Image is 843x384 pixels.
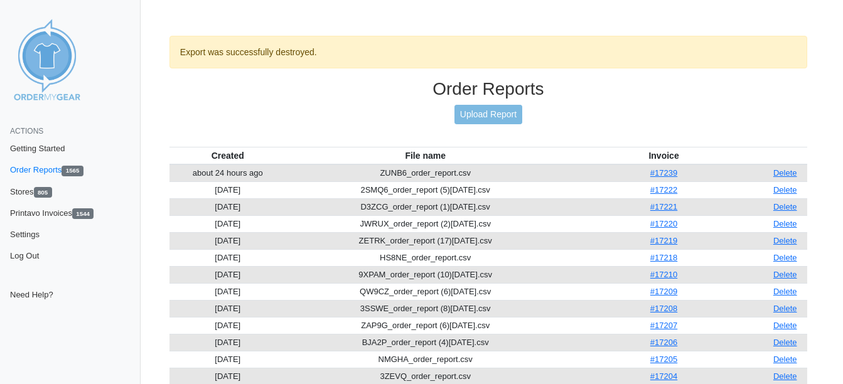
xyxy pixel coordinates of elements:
a: #17208 [650,304,677,313]
td: [DATE] [169,317,286,334]
a: #17207 [650,321,677,330]
td: [DATE] [169,300,286,317]
th: Created [169,147,286,164]
span: Actions [10,127,43,136]
span: 1544 [72,208,94,219]
td: D3ZCG_order_report (1)[DATE].csv [286,198,565,215]
a: #17218 [650,253,677,262]
a: Delete [773,321,797,330]
td: 2SMQ6_order_report (5)[DATE].csv [286,181,565,198]
td: 3SSWE_order_report (8)[DATE].csv [286,300,565,317]
td: about 24 hours ago [169,164,286,182]
td: ZETRK_order_report (17)[DATE].csv [286,232,565,249]
td: [DATE] [169,351,286,368]
td: NMGHA_order_report.csv [286,351,565,368]
a: Delete [773,236,797,245]
a: Delete [773,355,797,364]
td: [DATE] [169,266,286,283]
a: #17222 [650,185,677,195]
td: HS8NE_order_report.csv [286,249,565,266]
th: Invoice [565,147,763,164]
a: Delete [773,202,797,211]
td: [DATE] [169,232,286,249]
a: Delete [773,219,797,228]
a: #17204 [650,371,677,381]
a: #17220 [650,219,677,228]
a: #17206 [650,338,677,347]
span: 805 [34,187,52,198]
td: JWRUX_order_report (2)[DATE].csv [286,215,565,232]
div: Export was successfully destroyed. [169,36,807,68]
td: ZUNB6_order_report.csv [286,164,565,182]
span: 1565 [62,166,83,176]
a: Delete [773,287,797,296]
td: 9XPAM_order_report (10)[DATE].csv [286,266,565,283]
th: File name [286,147,565,164]
a: Delete [773,168,797,178]
td: BJA2P_order_report (4)[DATE].csv [286,334,565,351]
a: #17210 [650,270,677,279]
a: Delete [773,371,797,381]
a: Delete [773,270,797,279]
a: #17239 [650,168,677,178]
a: Delete [773,185,797,195]
a: #17219 [650,236,677,245]
a: #17205 [650,355,677,364]
td: [DATE] [169,198,286,215]
td: [DATE] [169,181,286,198]
td: QW9CZ_order_report (6)[DATE].csv [286,283,565,300]
td: ZAP9G_order_report (6)[DATE].csv [286,317,565,334]
a: Delete [773,304,797,313]
a: Delete [773,253,797,262]
h3: Order Reports [169,78,807,100]
td: [DATE] [169,334,286,351]
td: [DATE] [169,283,286,300]
td: [DATE] [169,215,286,232]
a: Delete [773,338,797,347]
a: Upload Report [454,105,522,124]
a: #17209 [650,287,677,296]
a: #17221 [650,202,677,211]
td: [DATE] [169,249,286,266]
